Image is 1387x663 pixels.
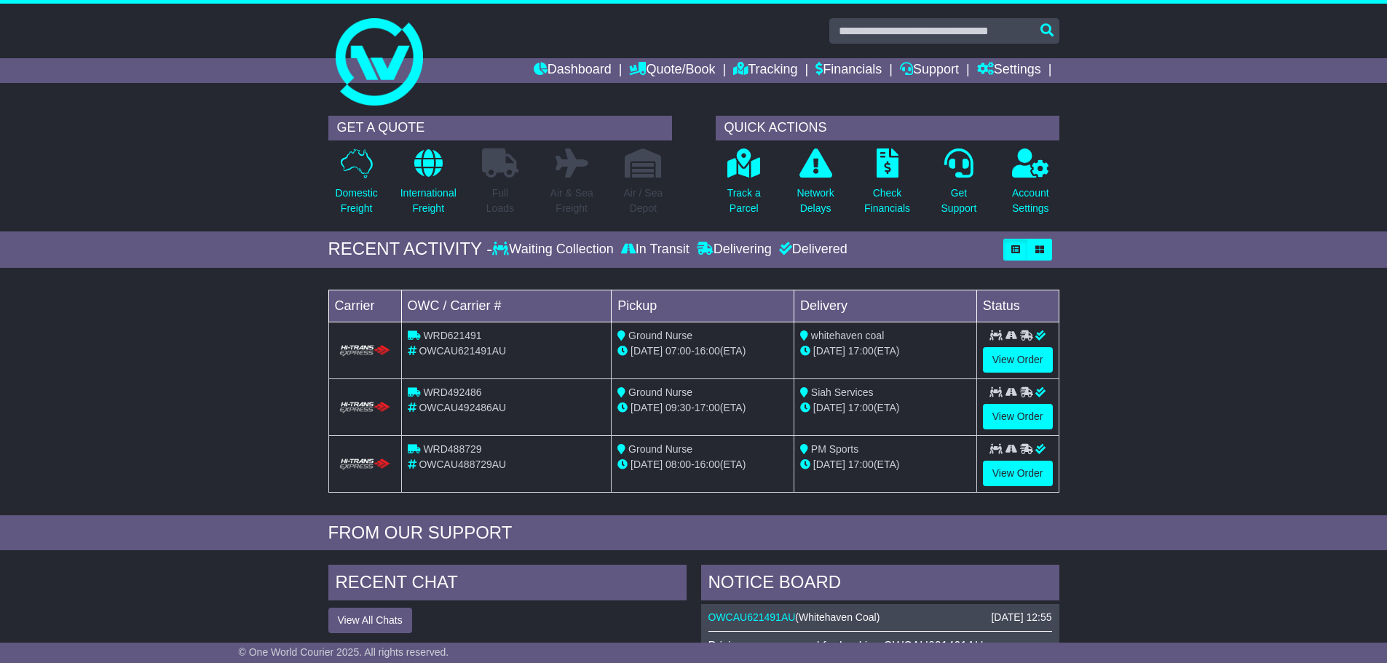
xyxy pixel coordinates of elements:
[708,639,1052,653] p: Pricing was approved for booking OWCAU621491AU.
[864,148,911,224] a: CheckFinancials
[813,345,845,357] span: [DATE]
[492,242,617,258] div: Waiting Collection
[848,458,874,470] span: 17:00
[708,611,796,623] a: OWCAU621491AU
[727,148,762,224] a: Track aParcel
[423,330,481,341] span: WRD621491
[617,344,788,359] div: - (ETA)
[628,386,692,398] span: Ground Nurse
[727,186,761,216] p: Track a Parcel
[864,186,910,216] p: Check Financials
[695,458,720,470] span: 16:00
[534,58,612,83] a: Dashboard
[338,401,392,415] img: HiTrans.png
[328,608,412,633] button: View All Chats
[631,345,663,357] span: [DATE]
[695,345,720,357] span: 16:00
[716,116,1059,140] div: QUICK ACTIONS
[612,290,794,322] td: Pickup
[338,344,392,358] img: HiTrans.png
[624,186,663,216] p: Air / Sea Depot
[983,461,1053,486] a: View Order
[419,402,506,413] span: OWCAU492486AU
[991,611,1051,624] div: [DATE] 12:55
[1011,148,1050,224] a: AccountSettings
[794,290,976,322] td: Delivery
[848,345,874,357] span: 17:00
[419,345,506,357] span: OWCAU621491AU
[848,402,874,413] span: 17:00
[940,148,977,224] a: GetSupport
[338,458,392,472] img: HiTrans.png
[423,386,481,398] span: WRD492486
[328,523,1059,544] div: FROM OUR SUPPORT
[977,58,1041,83] a: Settings
[797,186,834,216] p: Network Delays
[328,239,493,260] div: RECENT ACTIVITY -
[900,58,959,83] a: Support
[941,186,976,216] p: Get Support
[775,242,847,258] div: Delivered
[400,148,457,224] a: InternationalFreight
[334,148,378,224] a: DomesticFreight
[665,345,691,357] span: 07:00
[701,565,1059,604] div: NOTICE BOARD
[628,443,692,455] span: Ground Nurse
[733,58,797,83] a: Tracking
[800,344,971,359] div: (ETA)
[617,457,788,472] div: - (ETA)
[400,186,457,216] p: International Freight
[550,186,593,216] p: Air & Sea Freight
[799,611,877,623] span: Whitehaven Coal
[813,402,845,413] span: [DATE]
[328,565,687,604] div: RECENT CHAT
[813,458,845,470] span: [DATE]
[631,402,663,413] span: [DATE]
[983,404,1053,429] a: View Order
[419,458,506,470] span: OWCAU488729AU
[695,402,720,413] span: 17:00
[482,186,518,216] p: Full Loads
[796,148,834,224] a: NetworkDelays
[811,386,874,398] span: Siah Services
[976,290,1059,322] td: Status
[401,290,612,322] td: OWC / Carrier #
[328,116,672,140] div: GET A QUOTE
[811,443,858,455] span: PM Sports
[693,242,775,258] div: Delivering
[800,457,971,472] div: (ETA)
[665,458,691,470] span: 08:00
[631,458,663,470] span: [DATE]
[708,611,1052,624] div: ( )
[423,443,481,455] span: WRD488729
[328,290,401,322] td: Carrier
[800,400,971,416] div: (ETA)
[1012,186,1049,216] p: Account Settings
[665,402,691,413] span: 09:30
[617,242,693,258] div: In Transit
[629,58,715,83] a: Quote/Book
[239,646,449,658] span: © One World Courier 2025. All rights reserved.
[335,186,377,216] p: Domestic Freight
[617,400,788,416] div: - (ETA)
[983,347,1053,373] a: View Order
[815,58,882,83] a: Financials
[628,330,692,341] span: Ground Nurse
[811,330,884,341] span: whitehaven coal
